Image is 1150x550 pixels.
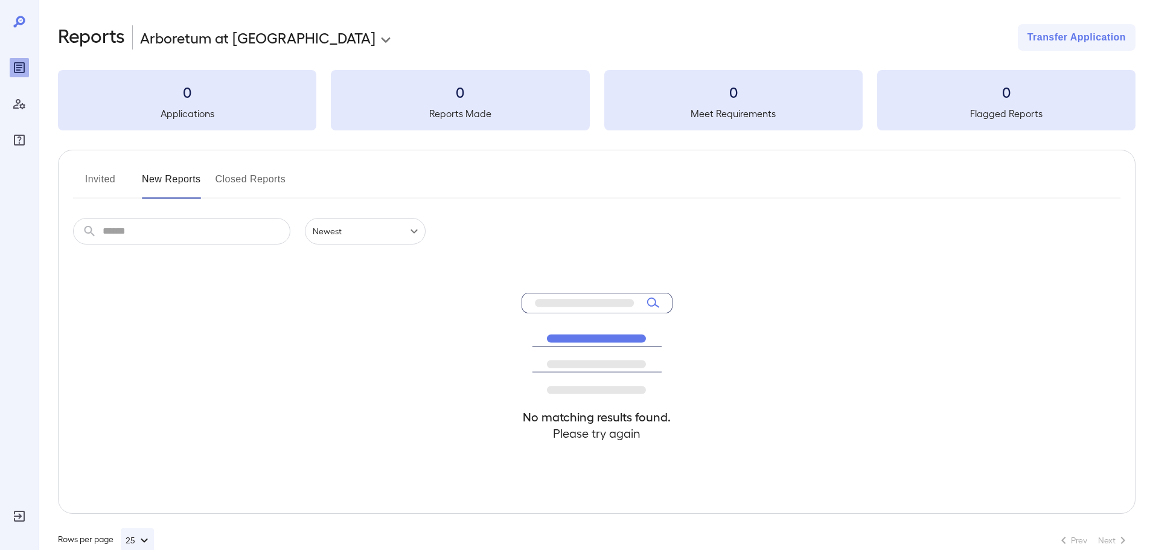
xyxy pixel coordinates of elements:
[58,70,1136,130] summary: 0Applications0Reports Made0Meet Requirements0Flagged Reports
[522,409,672,425] h4: No matching results found.
[1018,24,1136,51] button: Transfer Application
[10,58,29,77] div: Reports
[604,106,863,121] h5: Meet Requirements
[216,170,286,199] button: Closed Reports
[877,106,1136,121] h5: Flagged Reports
[331,82,589,101] h3: 0
[58,24,125,51] h2: Reports
[10,94,29,114] div: Manage Users
[58,106,316,121] h5: Applications
[140,28,375,47] p: Arboretum at [GEOGRAPHIC_DATA]
[58,82,316,101] h3: 0
[305,218,426,245] div: Newest
[604,82,863,101] h3: 0
[142,170,201,199] button: New Reports
[877,82,1136,101] h3: 0
[73,170,127,199] button: Invited
[522,425,672,441] h4: Please try again
[331,106,589,121] h5: Reports Made
[10,507,29,526] div: Log Out
[10,130,29,150] div: FAQ
[1051,531,1136,550] nav: pagination navigation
